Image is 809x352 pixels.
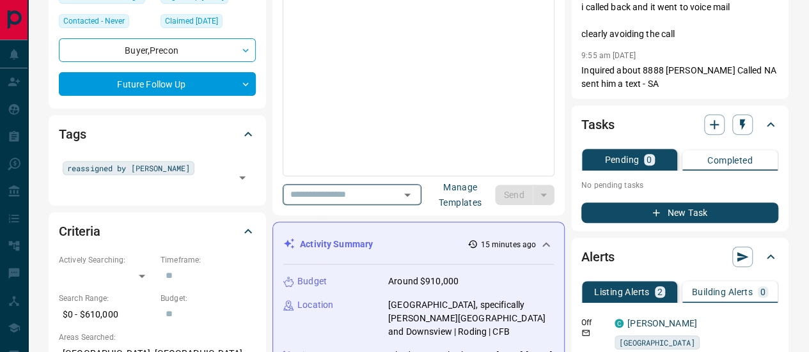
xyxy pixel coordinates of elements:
button: Open [233,169,251,187]
p: 9:55 am [DATE] [581,51,636,60]
a: [PERSON_NAME] [627,318,697,328]
p: Around $910,000 [388,275,459,288]
p: Budget [297,275,327,288]
div: condos.ca [615,319,624,328]
div: Tue Jan 28 2025 [161,14,256,32]
div: split button [495,185,554,205]
h2: Tasks [581,114,614,135]
span: [GEOGRAPHIC_DATA] [619,336,695,349]
button: New Task [581,203,778,223]
div: Tags [59,119,256,149]
button: Open [398,186,416,204]
p: Actively Searching: [59,254,154,266]
div: Criteria [59,216,256,247]
p: Activity Summary [300,238,373,251]
p: Off [581,317,607,328]
p: 0 [760,287,766,296]
div: Future Follow Up [59,72,256,96]
p: Completed [707,156,753,165]
h2: Alerts [581,247,615,267]
span: Claimed [DATE] [165,15,218,27]
p: Areas Searched: [59,332,256,343]
div: Alerts [581,241,778,272]
p: 2 [657,287,663,296]
span: Contacted - Never [63,15,125,27]
h2: Criteria [59,221,100,241]
p: [GEOGRAPHIC_DATA], specifically [PERSON_NAME][GEOGRAPHIC_DATA] and Downsview | Roding | CFB [388,298,554,339]
h2: Tags [59,124,86,144]
p: 0 [647,155,652,164]
p: No pending tasks [581,176,778,195]
p: $0 - $610,000 [59,304,154,325]
div: Activity Summary15 minutes ago [283,233,554,256]
p: Budget: [161,293,256,304]
div: Tasks [581,109,778,140]
p: Search Range: [59,293,154,304]
p: Location [297,298,333,312]
div: Buyer , Precon [59,38,256,62]
p: Building Alerts [692,287,753,296]
p: Timeframe: [161,254,256,266]
p: Listing Alerts [594,287,650,296]
button: Manage Templates [425,185,495,205]
span: reassigned by [PERSON_NAME] [67,162,190,174]
p: Inquired about 8888 [PERSON_NAME] Called NA sent him a text - SA [581,64,778,91]
p: Pending [604,155,639,164]
svg: Email [581,328,590,337]
p: 15 minutes ago [480,239,536,250]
